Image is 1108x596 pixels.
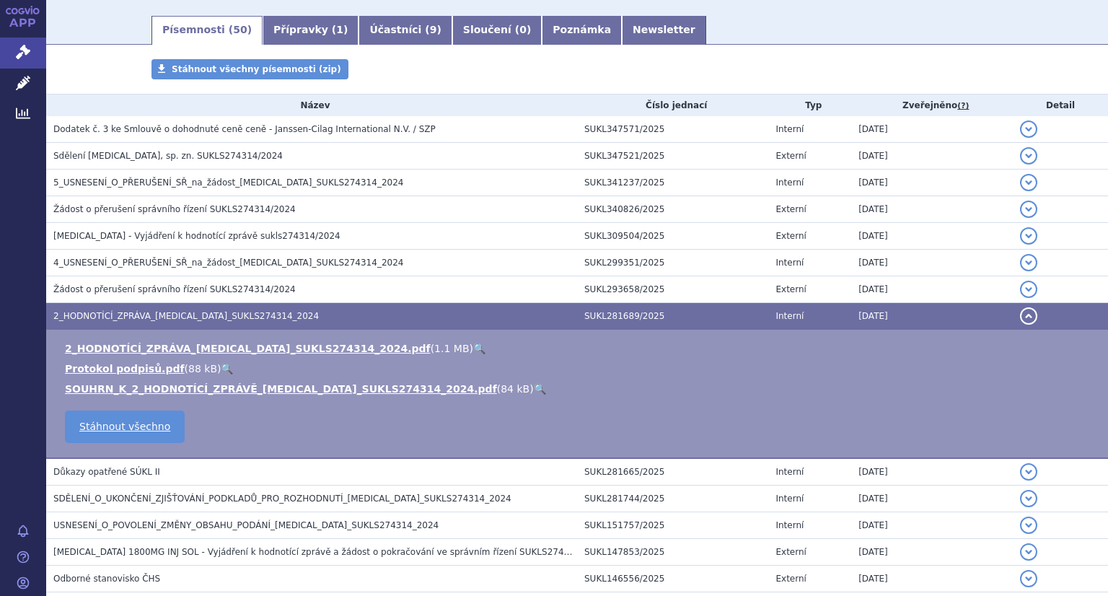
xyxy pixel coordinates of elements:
a: Protokol podpisů.pdf [65,363,185,374]
a: Poznámka [542,16,622,45]
span: Externí [775,547,806,557]
td: SUKL309504/2025 [577,223,768,250]
button: detail [1020,147,1037,165]
td: SUKL347521/2025 [577,143,768,170]
span: Interní [775,124,804,134]
td: [DATE] [851,512,1013,539]
span: 0 [519,24,527,35]
span: Žádost o přerušení správního řízení SUKLS274314/2024 [53,204,296,214]
button: detail [1020,490,1037,507]
button: detail [1020,543,1037,561]
td: SUKL299351/2025 [577,250,768,276]
span: Interní [775,258,804,268]
span: Externí [775,284,806,294]
span: Stáhnout všechny písemnosti (zip) [172,64,341,74]
span: Interní [775,311,804,321]
button: detail [1020,281,1037,298]
td: [DATE] [851,539,1013,566]
a: 2_HODNOTÍCÍ_ZPRÁVA_[MEDICAL_DATA]_SUKLS274314_2024.pdf [65,343,431,354]
a: Stáhnout všechny písemnosti (zip) [151,59,348,79]
span: Interní [775,494,804,504]
td: [DATE] [851,250,1013,276]
button: detail [1020,463,1037,481]
a: 🔍 [473,343,485,354]
th: Název [46,95,577,116]
span: 1 [336,24,343,35]
td: SUKL146556/2025 [577,566,768,592]
span: Odborné stanovisko ČHS [53,574,160,584]
span: Externí [775,204,806,214]
span: Sdělení DARZALEX, sp. zn. SUKLS274314/2024 [53,151,283,161]
td: SUKL151757/2025 [577,512,768,539]
a: SOUHRN_K_2_HODNOTÍCÍ_ZPRÁVĚ_[MEDICAL_DATA]_SUKLS274314_2024.pdf [65,383,497,395]
button: detail [1020,307,1037,325]
a: Stáhnout všechno [65,411,185,443]
td: SUKL281744/2025 [577,486,768,512]
span: USNESENÍ_O_POVOLENÍ_ZMĚNY_OBSAHU_PODÁNÍ_DARZALEX_SUKLS274314_2024 [53,520,439,530]
span: SDĚLENÍ_O_UKONČENÍ_ZJIŠŤOVÁNÍ_PODKLADŮ_PRO_ROZHODNUTÍ_DARZALEX_SUKLS274314_2024 [53,494,511,504]
td: SUKL293658/2025 [577,276,768,303]
a: Sloučení (0) [452,16,542,45]
abbr: (?) [957,101,969,111]
span: 50 [233,24,247,35]
td: [DATE] [851,486,1013,512]
th: Typ [768,95,851,116]
td: SUKL347571/2025 [577,116,768,143]
span: DARZALEX - Vyjádření k hodnotící zprávě sukls274314/2024 [53,231,340,241]
span: 9 [430,24,437,35]
td: [DATE] [851,276,1013,303]
span: 5_USNESENÍ_O_PŘERUŠENÍ_SŘ_na_žádost_DARZALEX_SUKLS274314_2024 [53,178,403,188]
span: Externí [775,151,806,161]
button: detail [1020,227,1037,245]
td: [DATE] [851,458,1013,486]
button: detail [1020,517,1037,534]
span: 4_USNESENÍ_O_PŘERUŠENÍ_SŘ_na_žádost_DARZALEX_SUKLS274314_2024 [53,258,403,268]
button: detail [1020,201,1037,218]
button: detail [1020,120,1037,138]
li: ( ) [65,361,1094,376]
td: SUKL281689/2025 [577,303,768,330]
td: SUKL340826/2025 [577,196,768,223]
span: Důkazy opatřené SÚKL II [53,467,160,477]
td: [DATE] [851,116,1013,143]
button: detail [1020,254,1037,271]
td: SUKL147853/2025 [577,539,768,566]
a: Písemnosti (50) [151,16,263,45]
td: [DATE] [851,223,1013,250]
span: Interní [775,467,804,477]
td: SUKL281665/2025 [577,458,768,486]
a: Newsletter [622,16,706,45]
td: [DATE] [851,143,1013,170]
a: 🔍 [221,363,233,374]
button: detail [1020,570,1037,587]
span: DARZALEX 1800MG INJ SOL - Vyjádření k hodnotící zprávě a žádost o pokračování ve správním řízení ... [53,547,710,557]
a: 🔍 [534,383,546,395]
li: ( ) [65,341,1094,356]
span: 88 kB [188,363,217,374]
li: ( ) [65,382,1094,396]
td: [DATE] [851,303,1013,330]
button: detail [1020,174,1037,191]
th: Detail [1013,95,1108,116]
a: Přípravky (1) [263,16,359,45]
td: [DATE] [851,196,1013,223]
span: Interní [775,520,804,530]
a: Účastníci (9) [359,16,452,45]
th: Zveřejněno [851,95,1013,116]
span: 2_HODNOTÍCÍ_ZPRÁVA_DARZALEX_SUKLS274314_2024 [53,311,319,321]
span: Interní [775,178,804,188]
span: Externí [775,574,806,584]
td: [DATE] [851,170,1013,196]
span: 84 kB [501,383,529,395]
td: [DATE] [851,566,1013,592]
span: 1.1 MB [434,343,469,354]
th: Číslo jednací [577,95,768,116]
span: Žádost o přerušení správního řízení SUKLS274314/2024 [53,284,296,294]
span: Dodatek č. 3 ke Smlouvě o dohodnuté ceně ceně - Janssen-Cilag International N.V. / SZP [53,124,436,134]
td: SUKL341237/2025 [577,170,768,196]
span: Externí [775,231,806,241]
